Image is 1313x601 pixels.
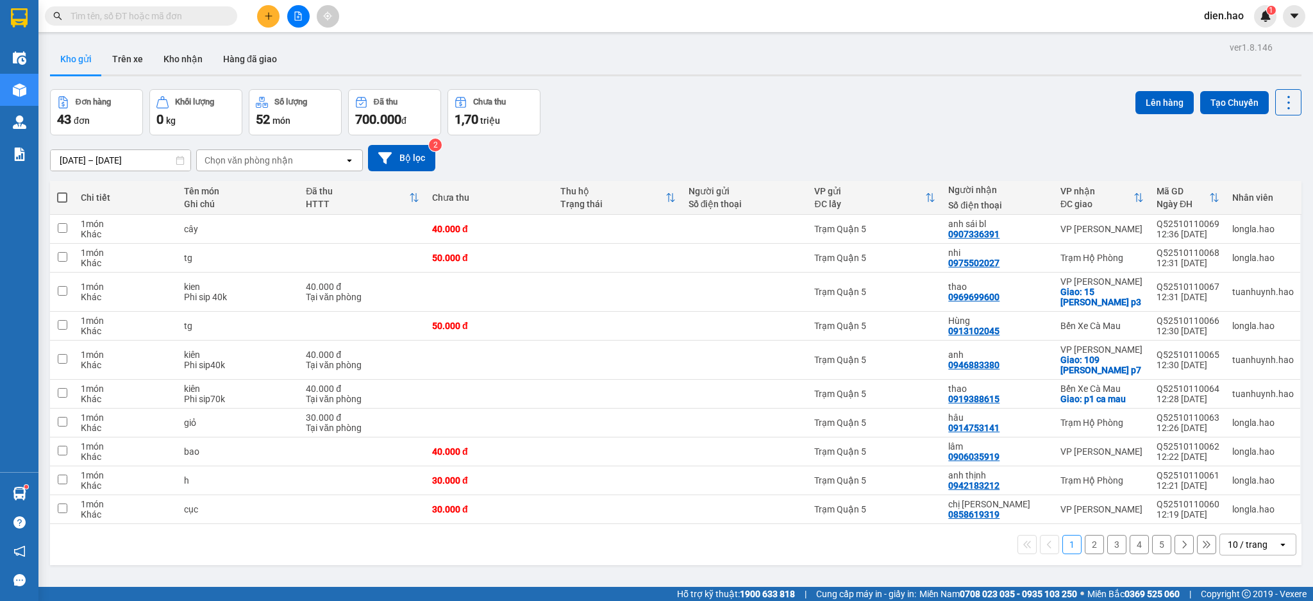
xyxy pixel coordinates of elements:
[948,360,999,370] div: 0946883380
[306,412,419,423] div: 30.000 đ
[814,199,925,209] div: ĐC lấy
[455,112,478,127] span: 1,70
[1152,535,1171,554] button: 5
[13,148,26,161] img: solution-icon
[689,186,802,196] div: Người gửi
[948,258,999,268] div: 0975502027
[1130,535,1149,554] button: 4
[1232,192,1294,203] div: Nhân viên
[374,97,397,106] div: Đã thu
[76,97,111,106] div: Đơn hàng
[1060,199,1133,209] div: ĐC giao
[814,418,935,428] div: Trạm Quận 5
[13,83,26,97] img: warehouse-icon
[74,115,90,126] span: đơn
[184,321,294,331] div: tg
[1157,412,1219,423] div: Q52510110063
[948,316,1048,326] div: Hùng
[81,499,171,509] div: 1 món
[81,282,171,292] div: 1 món
[81,509,171,520] div: Khác
[81,470,171,480] div: 1 món
[355,112,401,127] span: 700.000
[149,89,242,135] button: Khối lượng0kg
[429,139,442,151] sup: 2
[249,89,342,135] button: Số lượng52món
[81,441,171,452] div: 1 món
[401,115,406,126] span: đ
[948,200,1048,210] div: Số điện thoại
[948,480,999,491] div: 0942183212
[81,360,171,370] div: Khác
[184,224,294,234] div: cây
[560,199,665,209] div: Trạng thái
[184,475,294,486] div: h
[1267,6,1276,15] sup: 1
[184,394,294,404] div: Phi sip70k
[1060,394,1144,404] div: Giao: p1 ca mau
[814,389,935,399] div: Trạm Quận 5
[1283,5,1305,28] button: caret-down
[11,8,28,28] img: logo-vxr
[740,589,795,599] strong: 1900 633 818
[919,587,1077,601] span: Miền Nam
[272,115,290,126] span: món
[432,504,548,514] div: 30.000 đ
[166,115,176,126] span: kg
[81,452,171,462] div: Khác
[1157,384,1219,394] div: Q52510110064
[1060,475,1144,486] div: Trạm Hộ Phòng
[1157,282,1219,292] div: Q52510110067
[432,475,548,486] div: 30.000 đ
[1278,539,1288,550] svg: open
[81,248,171,258] div: 1 món
[153,44,213,74] button: Kho nhận
[432,321,548,331] div: 50.000 đ
[323,12,332,21] span: aim
[554,181,682,215] th: Toggle SortBy
[81,192,171,203] div: Chi tiết
[677,587,795,601] span: Hỗ trợ kỹ thuật:
[1080,591,1084,597] span: ⚪️
[1232,355,1294,365] div: tuanhuynh.hao
[948,185,1048,195] div: Người nhận
[1157,292,1219,302] div: 12:31 [DATE]
[1107,535,1126,554] button: 3
[432,224,548,234] div: 40.000 đ
[1157,394,1219,404] div: 12:28 [DATE]
[1232,389,1294,399] div: tuanhuynh.hao
[156,112,163,127] span: 0
[1060,253,1144,263] div: Trạm Hộ Phòng
[51,150,190,171] input: Select a date range.
[1060,418,1144,428] div: Trạm Hộ Phòng
[306,186,409,196] div: Đã thu
[81,412,171,423] div: 1 món
[1087,587,1180,601] span: Miền Bắc
[689,199,802,209] div: Số điện thoại
[948,499,1048,509] div: chị vân
[814,446,935,457] div: Trạm Quận 5
[13,51,26,65] img: warehouse-icon
[1157,219,1219,229] div: Q52510110069
[948,350,1048,360] div: anh
[948,292,999,302] div: 0969699600
[184,446,294,457] div: bao
[81,219,171,229] div: 1 món
[81,316,171,326] div: 1 món
[814,321,935,331] div: Trạm Quận 5
[294,12,303,21] span: file-add
[81,384,171,394] div: 1 món
[1150,181,1226,215] th: Toggle SortBy
[81,394,171,404] div: Khác
[948,509,999,520] div: 0858619319
[50,89,143,135] button: Đơn hàng43đơn
[1157,480,1219,491] div: 12:21 [DATE]
[948,248,1048,258] div: nhi
[175,97,214,106] div: Khối lượng
[1060,355,1144,375] div: Giao: 109 trân huynh p7
[1060,384,1144,394] div: Bến Xe Cà Mau
[1060,186,1133,196] div: VP nhận
[1060,276,1144,287] div: VP [PERSON_NAME]
[808,181,942,215] th: Toggle SortBy
[1232,475,1294,486] div: longla.hao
